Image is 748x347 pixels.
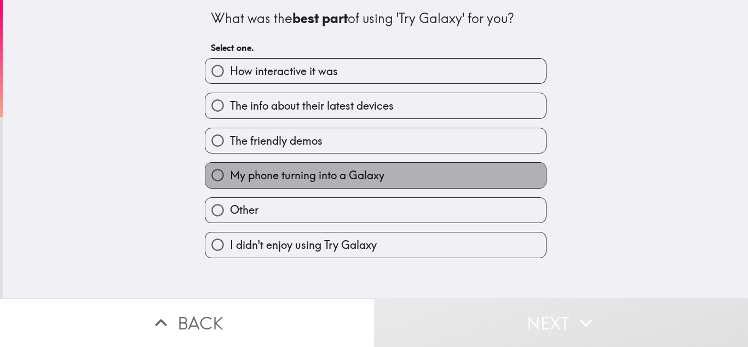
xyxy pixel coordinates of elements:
[230,98,394,113] span: The info about their latest devices
[205,198,546,223] button: Other
[205,163,546,187] button: My phone turning into a Galaxy
[230,168,384,183] span: My phone turning into a Galaxy
[230,202,258,218] span: Other
[205,59,546,83] button: How interactive it was
[230,133,323,149] span: The friendly demos
[205,232,546,257] button: I didn't enjoy using Try Galaxy
[292,10,348,26] b: best part
[205,93,546,118] button: The info about their latest devices
[205,128,546,153] button: The friendly demos
[230,64,338,79] span: How interactive it was
[230,237,377,253] span: I didn't enjoy using Try Galaxy
[211,9,540,28] div: What was the of using 'Try Galaxy' for you?
[211,42,540,54] h6: Select one.
[374,298,748,347] button: Next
